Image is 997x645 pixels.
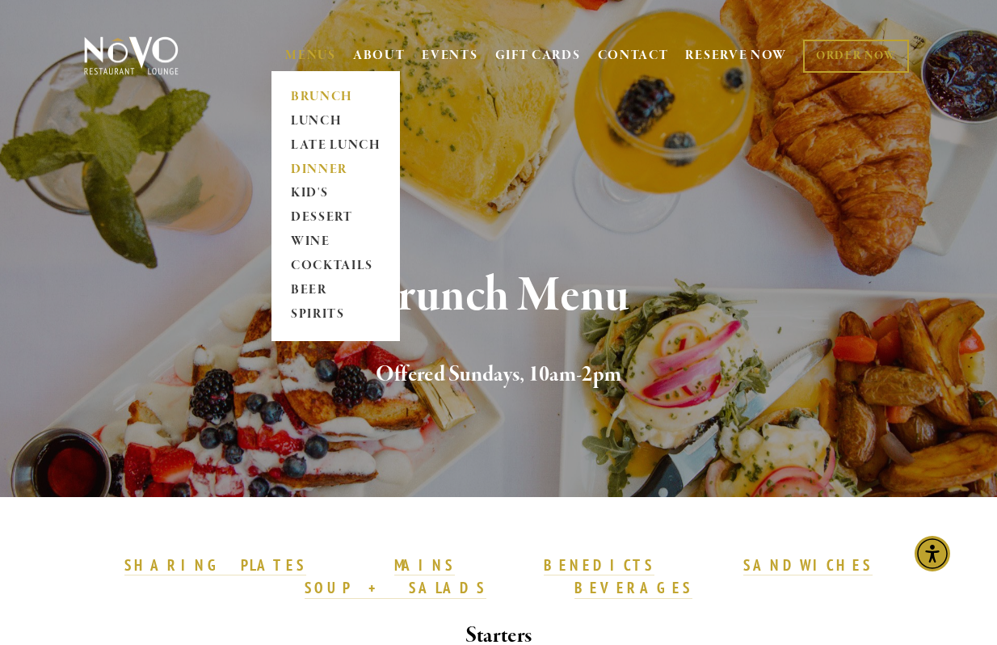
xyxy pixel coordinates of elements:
a: MAINS [394,555,455,576]
h1: Brunch Menu [106,270,891,322]
a: SPIRITS [285,303,386,327]
a: BENEDICTS [544,555,655,576]
div: Accessibility Menu [915,536,950,571]
strong: SHARING PLATES [124,555,305,575]
strong: BENEDICTS [544,555,655,575]
a: DINNER [285,158,386,182]
strong: SOUP + SALADS [305,578,486,597]
a: CONTACT [598,40,669,71]
a: SHARING PLATES [124,555,305,576]
strong: MAINS [394,555,455,575]
a: BEER [285,279,386,303]
a: ABOUT [353,48,406,64]
a: LUNCH [285,109,386,133]
a: ORDER NOW [803,40,909,73]
strong: BEVERAGES [574,578,692,597]
a: KID'S [285,182,386,206]
h2: Offered Sundays, 10am-2pm [106,358,891,392]
a: RESERVE NOW [685,40,787,71]
a: MENUS [285,48,336,64]
a: BEVERAGES [574,578,692,599]
strong: SANDWICHES [743,555,873,575]
a: SANDWICHES [743,555,873,576]
a: LATE LUNCH [285,133,386,158]
a: COCKTAILS [285,255,386,279]
a: WINE [285,230,386,255]
a: SOUP + SALADS [305,578,486,599]
a: EVENTS [422,48,477,64]
a: GIFT CARDS [495,40,581,71]
a: BRUNCH [285,85,386,109]
a: DESSERT [285,206,386,230]
img: Novo Restaurant &amp; Lounge [81,36,182,76]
